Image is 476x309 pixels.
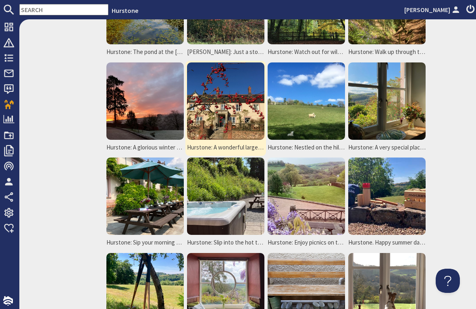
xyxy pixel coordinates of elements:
span: Hurstone: Enjoy picnics on the lawn [268,238,345,247]
img: Hurstone: Slip into the hot tub in the private courtyard at the back of the house [187,158,264,235]
span: Hurstone: Sip your morning coffee on the sunny south facing terrace, love the views over the valley [106,238,184,247]
span: Hurstone: The pond at the [GEOGRAPHIC_DATA] just up the road [106,48,184,57]
span: Hurstone: A glorious winter sunrise [106,143,184,152]
span: [PERSON_NAME]: Just a stone's throw away there's a Local Nature Reserve and Walking Trails [187,48,264,57]
img: Hurstone: A glorious winter sunrise [106,62,184,140]
span: Hurstone: Watch out for wildlife at the [GEOGRAPHIC_DATA] [268,48,345,57]
a: Hurstone [112,6,138,15]
span: Hurstone: Walk up through the bluebell [PERSON_NAME] in spring time [348,48,426,57]
a: Hurstone: Nestled on the hillside in a quiet corner of [GEOGRAPHIC_DATA] [266,61,347,156]
img: Hurstone: Enjoy picnics on the lawn [268,158,345,235]
img: Hurstone: Nestled on the hillside in a quiet corner of Somerset [268,62,345,140]
img: Hurstone. Happy summer days filled with sunshine and lawn games. [348,158,426,235]
iframe: Toggle Customer Support [436,269,460,293]
a: Hurstone. Happy summer days filled with sunshine and lawn games. [347,156,427,251]
span: Hurstone: A very special place to stay, it weaves its magic and makes you want to stay forever [348,143,426,152]
img: Hurstone: A very special place to stay, it weaves its magic and makes you want to stay forever [348,62,426,140]
input: SEARCH [19,4,108,15]
a: Hurstone: Slip into the hot tub in the private courtyard at the back of the house [185,156,266,251]
img: Hurstone: A wonderful large group holiday house for all seasons [187,62,264,140]
span: Hurstone. Happy summer days filled with sunshine and lawn games. [348,238,426,247]
a: Hurstone: A wonderful large group holiday house for all seasons [185,61,266,156]
span: Hurstone: Slip into the hot tub in the private courtyard at the back of the house [187,238,264,247]
span: Hurstone: Nestled on the hillside in a quiet corner of [GEOGRAPHIC_DATA] [268,143,345,152]
a: Hurstone: Enjoy picnics on the lawn [266,156,347,251]
a: Hurstone: Sip your morning coffee on the sunny south facing terrace, love the views over the valley [105,156,185,251]
img: staytech_i_w-64f4e8e9ee0a9c174fd5317b4b171b261742d2d393467e5bdba4413f4f884c10.svg [3,296,13,306]
a: [PERSON_NAME] [404,5,461,15]
a: Hurstone: A glorious winter sunrise [105,61,185,156]
img: Hurstone: Sip your morning coffee on the sunny south facing terrace, love the views over the valley [106,158,184,235]
span: Hurstone: A wonderful large group holiday house for all seasons [187,143,264,152]
a: Hurstone: A very special place to stay, it weaves its magic and makes you want to stay forever [347,61,427,156]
